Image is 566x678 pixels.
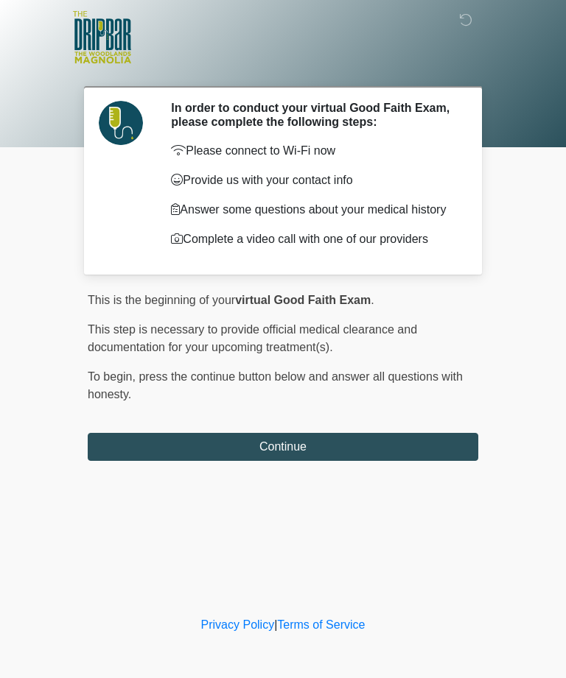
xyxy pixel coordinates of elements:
span: This is the beginning of your [88,294,235,306]
span: press the continue button below and answer all questions with honesty. [88,370,463,400]
span: . [371,294,374,306]
span: This step is necessary to provide official medical clearance and documentation for your upcoming ... [88,323,417,353]
button: Continue [88,433,478,461]
span: To begin, [88,370,139,383]
p: Provide us with your contact info [171,172,456,189]
h2: In order to conduct your virtual Good Faith Exam, please complete the following steps: [171,101,456,129]
img: Agent Avatar [99,101,143,145]
a: Privacy Policy [201,618,275,631]
p: Please connect to Wi-Fi now [171,142,456,160]
a: Terms of Service [277,618,365,631]
strong: virtual Good Faith Exam [235,294,371,306]
p: Complete a video call with one of our providers [171,230,456,248]
p: Answer some questions about your medical history [171,201,456,219]
img: The DripBar - Magnolia Logo [73,11,131,65]
a: | [274,618,277,631]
